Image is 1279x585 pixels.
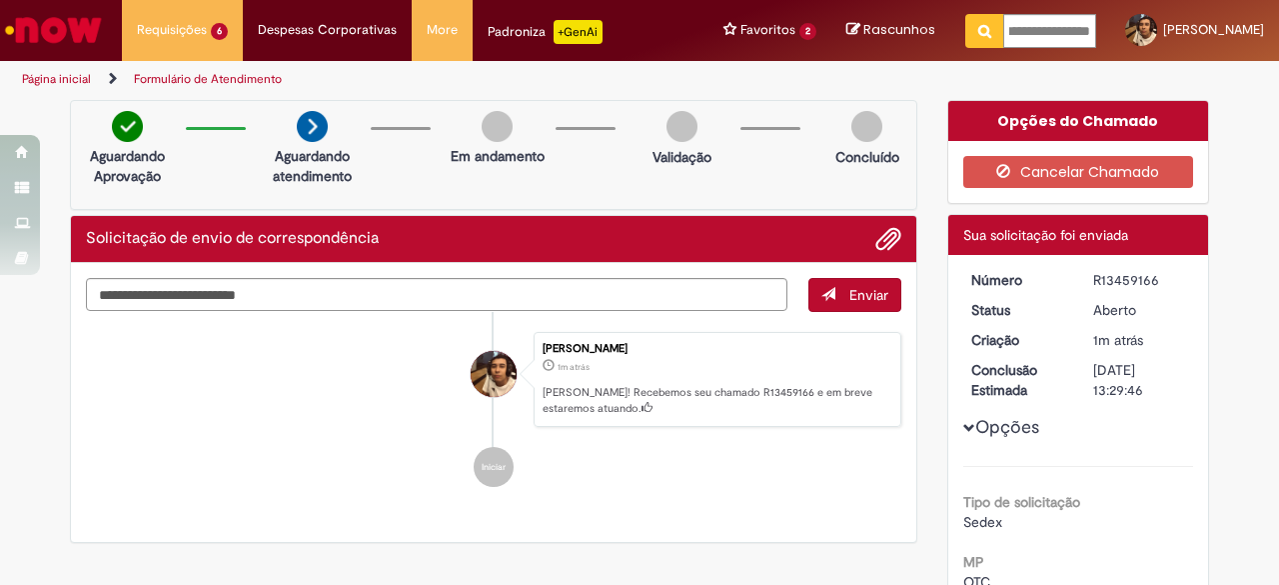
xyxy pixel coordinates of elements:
[427,20,458,40] span: More
[963,553,984,571] b: MP
[543,385,890,416] p: [PERSON_NAME]! Recebemos seu chamado R13459166 e em breve estaremos atuando.
[137,20,207,40] span: Requisições
[666,111,697,142] img: img-circle-grey.png
[86,230,379,248] h2: Solicitação de envio de correspondência Histórico de tíquete
[740,20,795,40] span: Favoritos
[471,351,517,397] div: Felipe Bispo
[112,111,143,142] img: check-circle-green.png
[799,23,816,40] span: 2
[1093,300,1186,320] div: Aberto
[956,360,1079,400] dt: Conclusão Estimada
[652,147,711,167] p: Validação
[965,14,1004,48] button: Pesquisar
[558,361,590,373] time: 28/08/2025 16:29:43
[1093,331,1143,349] span: 1m atrás
[543,343,890,355] div: [PERSON_NAME]
[846,21,935,40] a: Rascunhos
[963,493,1080,511] b: Tipo de solicitação
[1163,21,1264,38] span: [PERSON_NAME]
[554,20,603,44] p: +GenAi
[134,71,282,87] a: Formulário de Atendimento
[849,286,888,304] span: Enviar
[451,146,545,166] p: Em andamento
[875,226,901,252] button: Adicionar anexos
[963,226,1128,244] span: Sua solicitação foi enviada
[258,20,397,40] span: Despesas Corporativas
[956,330,1079,350] dt: Criação
[297,111,328,142] img: arrow-next.png
[1093,270,1186,290] div: R13459166
[948,101,1209,141] div: Opções do Chamado
[863,20,935,39] span: Rascunhos
[79,146,176,186] p: Aguardando Aprovação
[1093,331,1143,349] time: 28/08/2025 16:29:43
[86,278,787,311] textarea: Digite sua mensagem aqui...
[851,111,882,142] img: img-circle-grey.png
[1093,330,1186,350] div: 28/08/2025 16:29:43
[488,20,603,44] div: Padroniza
[956,300,1079,320] dt: Status
[86,312,901,508] ul: Histórico de tíquete
[22,71,91,87] a: Página inicial
[558,361,590,373] span: 1m atrás
[264,146,361,186] p: Aguardando atendimento
[835,147,899,167] p: Concluído
[963,156,1194,188] button: Cancelar Chamado
[86,332,901,428] li: Felipe Bispo
[2,10,105,50] img: ServiceNow
[211,23,228,40] span: 6
[15,61,837,98] ul: Trilhas de página
[963,513,1002,531] span: Sedex
[1093,360,1186,400] div: [DATE] 13:29:46
[808,278,901,312] button: Enviar
[956,270,1079,290] dt: Número
[482,111,513,142] img: img-circle-grey.png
